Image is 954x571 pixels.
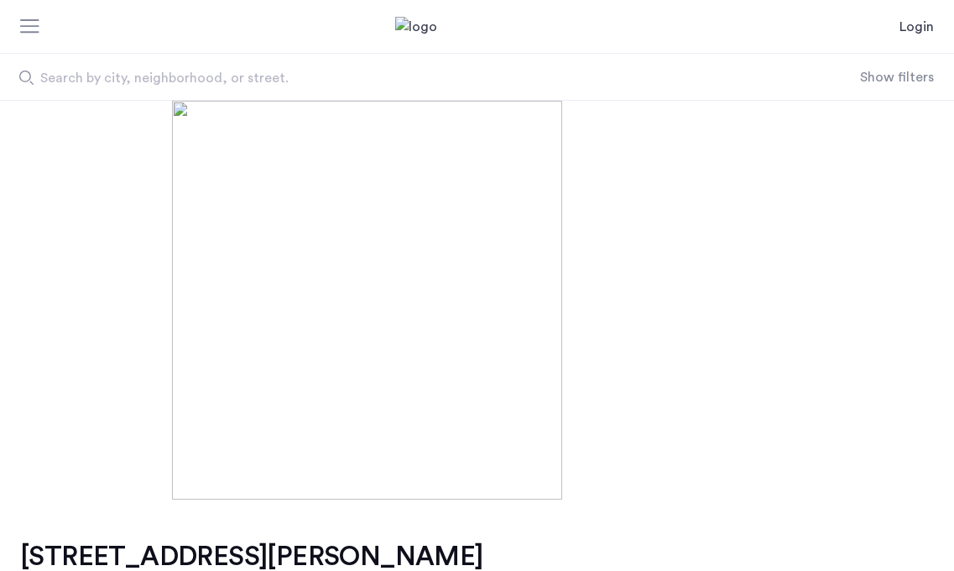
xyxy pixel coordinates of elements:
a: Cazamio Logo [395,17,560,37]
a: Login [899,17,934,37]
button: Show or hide filters [860,67,934,87]
span: Search by city, neighborhood, or street. [40,68,728,88]
img: logo [395,17,560,37]
img: [object%20Object] [172,101,783,500]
